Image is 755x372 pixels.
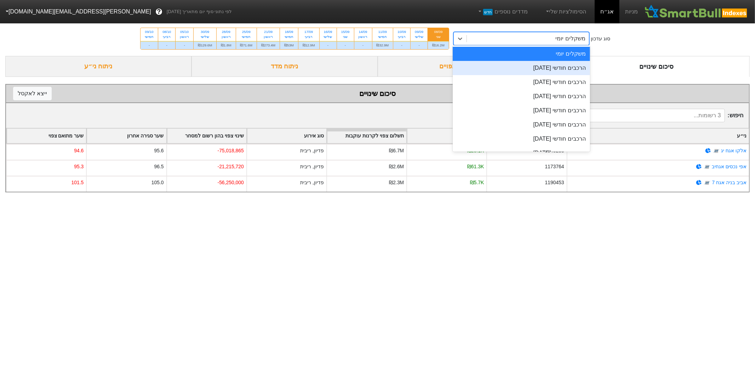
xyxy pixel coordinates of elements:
[712,180,747,185] a: אביב בניה אגח 7
[162,34,171,39] div: רביעי
[713,147,720,154] img: tase link
[354,41,372,49] div: -
[158,41,175,49] div: -
[555,34,585,43] div: משקלים יומי
[247,129,326,143] div: Toggle SortBy
[180,34,189,39] div: ראשון
[453,118,590,132] div: הרכבים חודשי [DATE]
[407,129,486,143] div: Toggle SortBy
[545,179,564,186] div: 1190453
[432,34,445,39] div: שני
[453,146,590,160] div: הרכבים חודשי [DATE]
[176,41,193,49] div: -
[341,29,350,34] div: 15/09
[194,41,216,49] div: ₪129.6M
[389,147,404,154] div: ₪6.7M
[453,132,590,146] div: הרכבים חודשי [DATE]
[453,89,590,103] div: הרכבים חודשי [DATE]
[74,163,84,170] div: 95.3
[13,88,742,99] div: סיכום שינויים
[644,5,749,19] img: SmartBull
[280,41,298,49] div: ₪53M
[191,56,378,77] div: ניתוח מדד
[218,163,244,170] div: -21,215,720
[591,35,610,43] div: סוג עדכון
[74,147,84,154] div: 94.6
[198,34,212,39] div: שלישי
[432,29,445,34] div: 08/09
[378,56,564,77] div: ביקושים והיצעים צפויים
[574,109,725,122] input: 3 רשומות...
[257,41,280,49] div: ₪273.4M
[428,41,449,49] div: ₪16.2M
[5,56,191,77] div: ניתוח ני״ע
[145,29,154,34] div: 09/10
[240,29,253,34] div: 25/09
[397,29,406,34] div: 10/09
[704,179,711,186] img: tase link
[87,129,166,143] div: Toggle SortBy
[236,41,257,49] div: ₪71.6M
[284,29,294,34] div: 18/09
[564,56,750,77] div: סיכום שינויים
[545,163,564,170] div: 1173764
[154,147,164,154] div: 95.6
[198,29,212,34] div: 30/09
[218,147,244,154] div: -75,018,865
[240,34,253,39] div: חמישי
[712,164,747,169] a: אפי נכסים אגחיב
[261,29,275,34] div: 21/09
[261,34,275,39] div: ראשון
[341,34,350,39] div: שני
[474,5,531,19] a: מדדים נוספיםחדש
[71,179,84,186] div: 101.5
[151,179,164,186] div: 105.0
[167,8,231,15] span: לפי נתוני סוף יום מתאריך [DATE]
[298,41,319,49] div: ₪12.9M
[372,41,393,49] div: ₪32.9M
[453,47,590,61] div: משקלים יומי
[221,29,231,34] div: 28/09
[218,179,244,186] div: -56,250,000
[324,34,332,39] div: שלישי
[13,87,52,100] button: ייצא לאקסל
[467,163,484,170] div: ₪61.3K
[300,147,324,154] div: פדיון, ריבית
[470,179,484,186] div: ₪5.7K
[337,41,354,49] div: -
[327,129,406,143] div: Toggle SortBy
[7,129,86,143] div: Toggle SortBy
[393,41,410,49] div: -
[453,61,590,75] div: הרכבים חודשי [DATE]
[389,179,404,186] div: ₪2.3M
[162,29,171,34] div: 08/10
[377,34,389,39] div: חמישי
[157,7,161,17] span: ?
[303,34,315,39] div: רביעי
[300,163,324,170] div: פדיון, ריבית
[377,29,389,34] div: 11/09
[180,29,189,34] div: 05/10
[167,129,246,143] div: Toggle SortBy
[542,5,589,19] a: הסימולציות שלי
[154,163,164,170] div: 96.5
[221,34,231,39] div: ראשון
[704,163,711,170] img: tase link
[389,163,404,170] div: ₪2.6M
[567,129,749,143] div: Toggle SortBy
[320,41,337,49] div: -
[359,34,368,39] div: ראשון
[145,34,154,39] div: חמישי
[359,29,368,34] div: 14/09
[284,34,294,39] div: חמישי
[217,41,235,49] div: ₪1.8M
[324,29,332,34] div: 16/09
[574,109,743,122] span: חיפוש :
[415,29,423,34] div: 09/09
[415,34,423,39] div: שלישי
[453,75,590,89] div: הרכבים חודשי [DATE]
[483,9,493,15] span: חדש
[721,148,747,153] a: אלקו אגח יג
[141,41,158,49] div: -
[300,179,324,186] div: פדיון, ריבית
